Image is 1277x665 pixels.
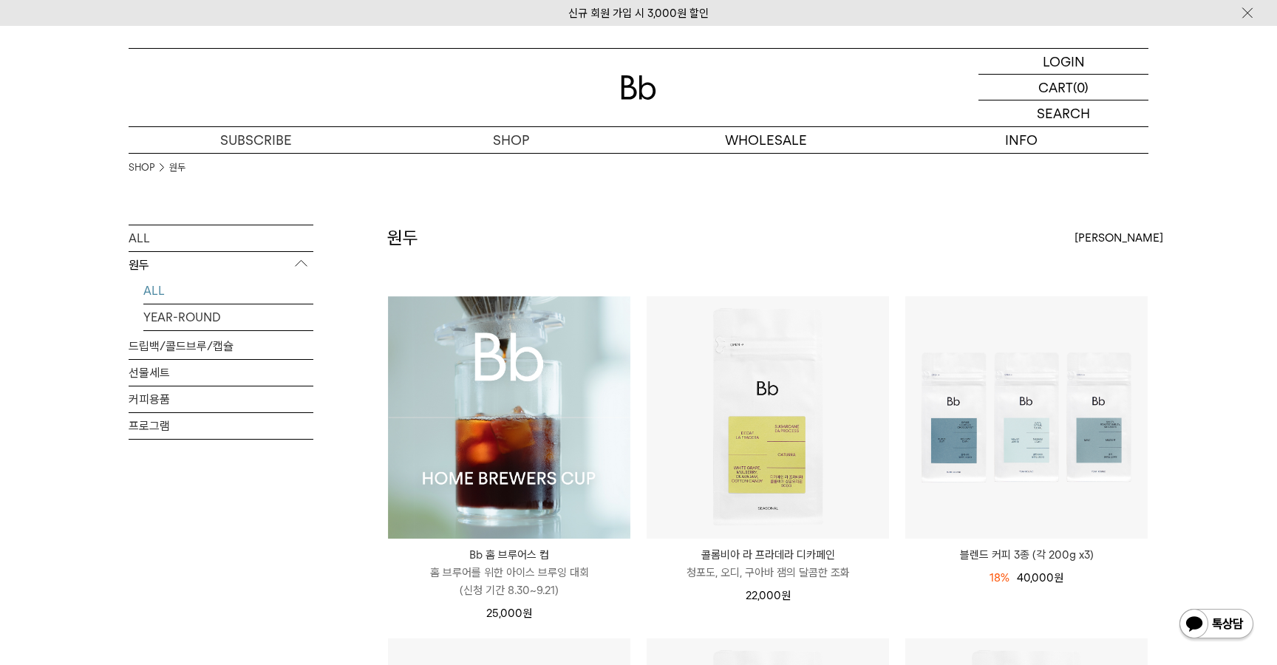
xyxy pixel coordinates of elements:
h2: 원두 [387,225,418,250]
a: 원두 [169,160,185,175]
p: WHOLESALE [638,127,893,153]
a: SUBSCRIBE [129,127,384,153]
a: 신규 회원 가입 시 3,000원 할인 [568,7,709,20]
img: 콜롬비아 라 프라데라 디카페인 [647,296,889,539]
a: 선물세트 [129,360,313,386]
span: 원 [781,589,791,602]
img: Bb 홈 브루어스 컵 [388,296,630,539]
a: 프로그램 [129,413,313,439]
a: ALL [129,225,313,251]
p: CART [1038,75,1073,100]
a: 콜롬비아 라 프라데라 디카페인 청포도, 오디, 구아바 잼의 달콤한 조화 [647,546,889,582]
div: 18% [990,569,1009,587]
img: 블렌드 커피 3종 (각 200g x3) [905,296,1148,539]
p: 홈 브루어를 위한 아이스 브루잉 대회 (신청 기간 8.30~9.21) [388,564,630,599]
p: LOGIN [1043,49,1085,74]
span: 40,000 [1017,571,1063,584]
p: 원두 [129,252,313,279]
img: 카카오톡 채널 1:1 채팅 버튼 [1178,607,1255,643]
a: YEAR-ROUND [143,304,313,330]
a: ALL [143,278,313,304]
span: 25,000 [486,607,532,620]
a: CART (0) [978,75,1148,100]
img: 로고 [621,75,656,100]
a: LOGIN [978,49,1148,75]
p: SEARCH [1037,100,1090,126]
a: 블렌드 커피 3종 (각 200g x3) [905,546,1148,564]
p: 청포도, 오디, 구아바 잼의 달콤한 조화 [647,564,889,582]
p: (0) [1073,75,1089,100]
a: 드립백/콜드브루/캡슐 [129,333,313,359]
a: 커피용품 [129,386,313,412]
span: 원 [1054,571,1063,584]
a: Bb 홈 브루어스 컵 홈 브루어를 위한 아이스 브루잉 대회(신청 기간 8.30~9.21) [388,546,630,599]
span: 22,000 [746,589,791,602]
span: 원 [522,607,532,620]
a: SHOP [129,160,154,175]
a: SHOP [384,127,638,153]
p: INFO [893,127,1148,153]
p: Bb 홈 브루어스 컵 [388,546,630,564]
span: [PERSON_NAME] [1075,229,1163,247]
a: SEASONAL [143,331,313,357]
p: 콜롬비아 라 프라데라 디카페인 [647,546,889,564]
